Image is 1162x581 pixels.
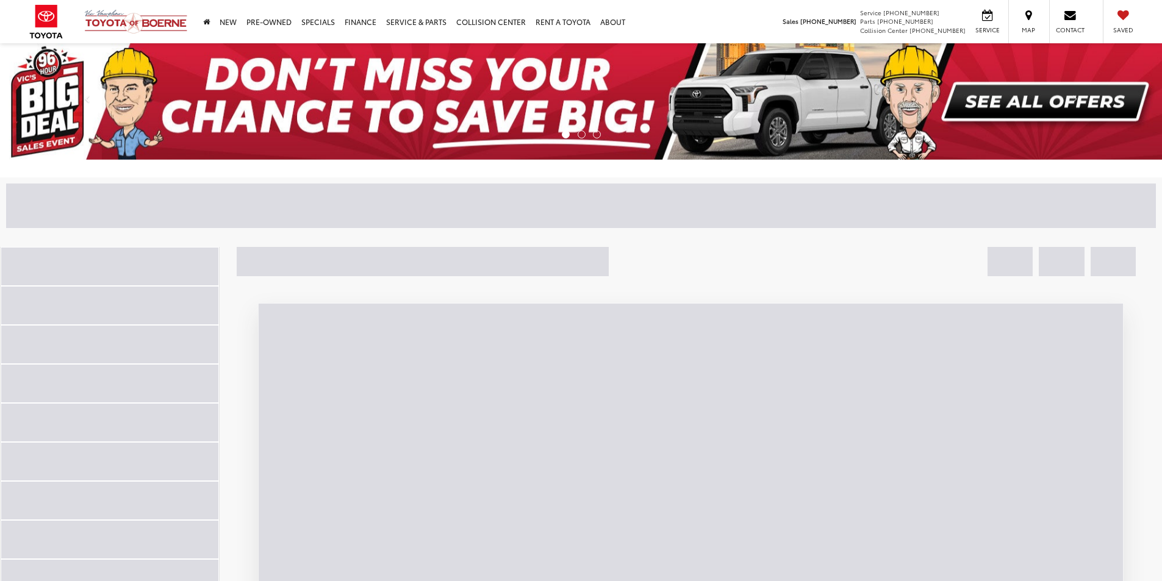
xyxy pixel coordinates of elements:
[783,16,798,26] span: Sales
[1056,26,1085,34] span: Contact
[860,8,881,17] span: Service
[84,9,188,34] img: Vic Vaughan Toyota of Boerne
[860,16,875,26] span: Parts
[1015,26,1042,34] span: Map
[877,16,933,26] span: [PHONE_NUMBER]
[974,26,1001,34] span: Service
[1110,26,1136,34] span: Saved
[909,26,966,35] span: [PHONE_NUMBER]
[860,26,908,35] span: Collision Center
[800,16,856,26] span: [PHONE_NUMBER]
[883,8,939,17] span: [PHONE_NUMBER]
